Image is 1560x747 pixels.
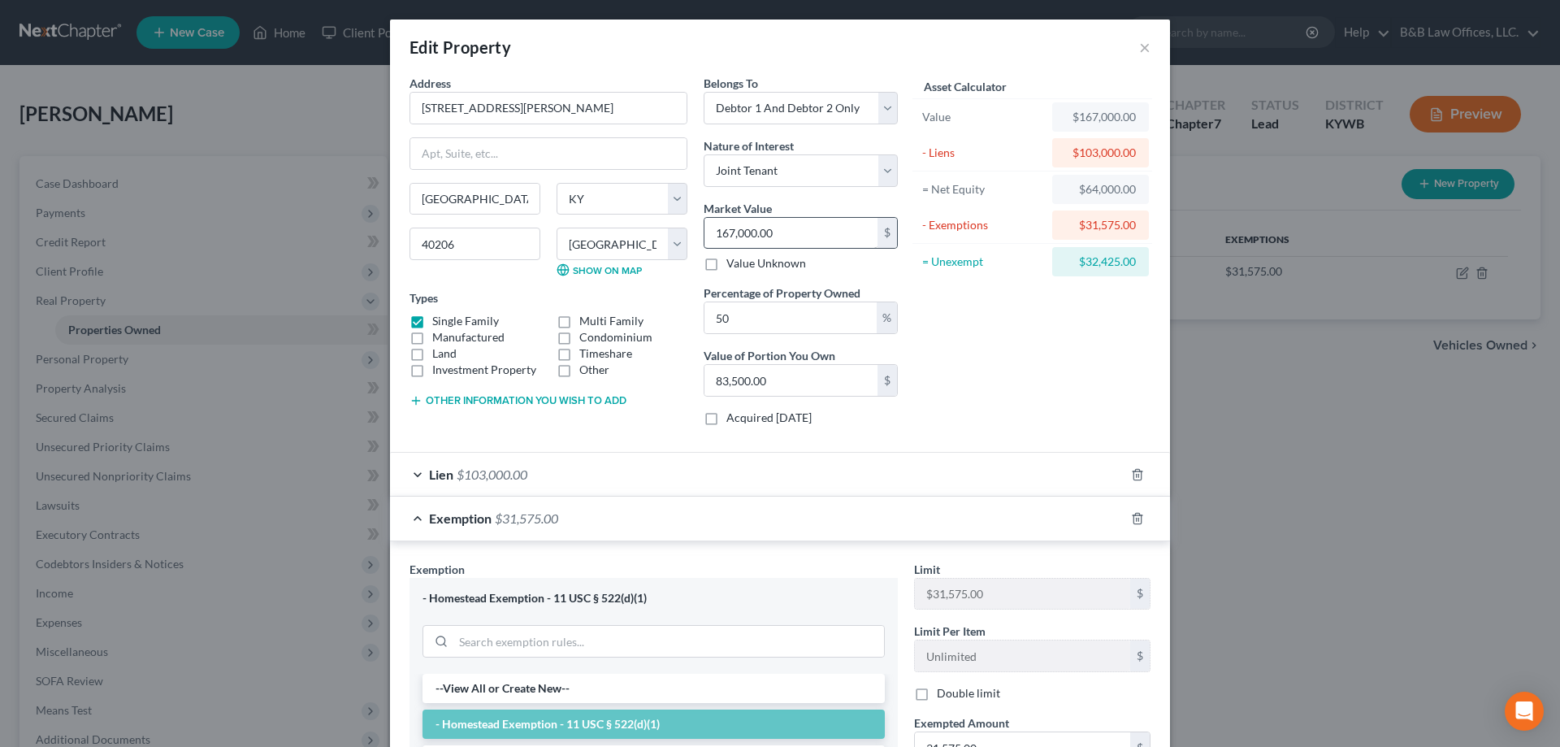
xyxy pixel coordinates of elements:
[704,347,835,364] label: Value of Portion You Own
[579,329,652,345] label: Condominium
[432,329,505,345] label: Manufactured
[409,76,451,90] span: Address
[432,362,536,378] label: Investment Property
[1065,254,1136,270] div: $32,425.00
[922,254,1045,270] div: = Unexempt
[457,467,527,482] span: $103,000.00
[922,181,1045,198] div: = Net Equity
[704,284,860,302] label: Percentage of Property Owned
[704,218,877,249] input: 0.00
[579,313,643,329] label: Multi Family
[1065,145,1136,161] div: $103,000.00
[422,710,885,739] li: - Homestead Exemption - 11 USC § 522(d)(1)
[915,641,1130,671] input: --
[429,467,453,482] span: Lien
[877,218,897,249] div: $
[429,510,492,526] span: Exemption
[877,302,897,333] div: %
[922,109,1045,125] div: Value
[579,345,632,362] label: Timeshare
[422,591,885,606] div: - Homestead Exemption - 11 USC § 522(d)(1)
[495,510,558,526] span: $31,575.00
[409,562,465,576] span: Exemption
[1130,641,1150,671] div: $
[410,93,687,124] input: Enter address...
[1505,692,1544,731] div: Open Intercom Messenger
[557,263,642,276] a: Show on Map
[704,302,877,333] input: 0.00
[704,200,772,217] label: Market Value
[1065,217,1136,233] div: $31,575.00
[453,626,884,657] input: Search exemption rules...
[877,365,897,396] div: $
[726,410,812,426] label: Acquired [DATE]
[1065,109,1136,125] div: $167,000.00
[704,76,758,90] span: Belongs To
[924,78,1007,95] label: Asset Calculator
[409,228,540,260] input: Enter zip...
[409,289,438,306] label: Types
[410,138,687,169] input: Apt, Suite, etc...
[410,184,539,215] input: Enter city...
[922,217,1045,233] div: - Exemptions
[914,562,940,576] span: Limit
[704,137,794,154] label: Nature of Interest
[704,365,877,396] input: 0.00
[422,674,885,703] li: --View All or Create New--
[922,145,1045,161] div: - Liens
[1065,181,1136,198] div: $64,000.00
[409,36,511,59] div: Edit Property
[432,313,499,329] label: Single Family
[1139,37,1150,57] button: ×
[432,345,457,362] label: Land
[914,716,1009,730] span: Exempted Amount
[937,685,1000,701] label: Double limit
[1130,579,1150,610] div: $
[409,394,626,407] button: Other information you wish to add
[579,362,609,378] label: Other
[914,623,986,640] label: Limit Per Item
[726,255,806,271] label: Value Unknown
[915,579,1130,610] input: --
